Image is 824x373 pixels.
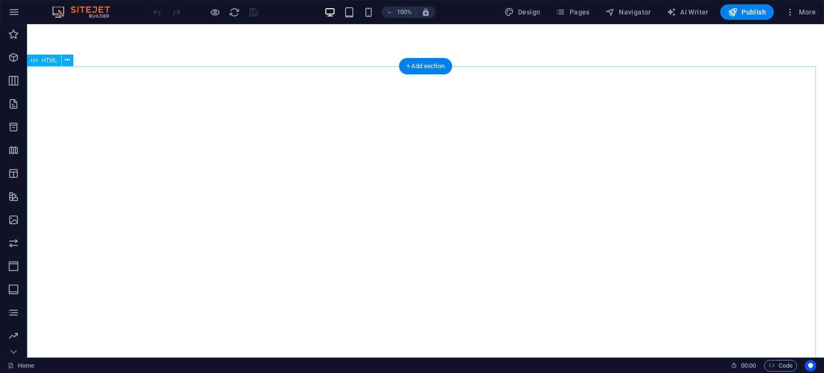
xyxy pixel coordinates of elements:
[421,8,430,16] i: On resize automatically adjust zoom level to fit chosen device.
[501,4,545,20] div: Design (Ctrl+Alt+Y)
[229,7,240,18] i: Reload page
[501,4,545,20] button: Design
[663,4,712,20] button: AI Writer
[50,6,122,18] img: Editor Logo
[8,144,19,156] i: Accordion
[764,360,797,372] button: Code
[8,98,19,110] i: Content
[728,7,766,17] span: Publish
[399,58,452,74] div: + Add section
[601,4,655,20] button: Navigator
[768,360,793,372] span: Code
[748,362,749,369] span: :
[8,360,34,372] a: Click to cancel selection. Double-click to open Pages
[805,360,816,372] button: Usercentrics
[8,284,19,295] i: Footer
[396,6,412,18] h6: 100%
[8,307,19,318] i: Forms
[228,6,240,18] button: reload
[782,4,820,20] button: More
[504,7,541,17] span: Design
[8,214,19,226] i: Images
[785,7,816,17] span: More
[42,57,57,63] span: HTML
[741,360,756,372] span: 00 00
[8,237,19,249] i: Slider
[8,52,19,63] i: Elements
[731,360,756,372] h6: Session time
[605,7,651,17] span: Navigator
[382,6,416,18] button: 100%
[8,330,19,342] i: Marketing
[209,6,221,18] button: Click here to leave preview mode and continue editing
[8,75,19,86] i: Columns
[8,260,19,272] i: Header
[720,4,774,20] button: Publish
[552,4,593,20] button: Pages
[8,121,19,133] i: Boxes
[8,168,19,179] i: Tables
[556,7,589,17] span: Pages
[667,7,709,17] span: AI Writer
[8,191,19,202] i: Features
[8,29,19,40] i: Favorites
